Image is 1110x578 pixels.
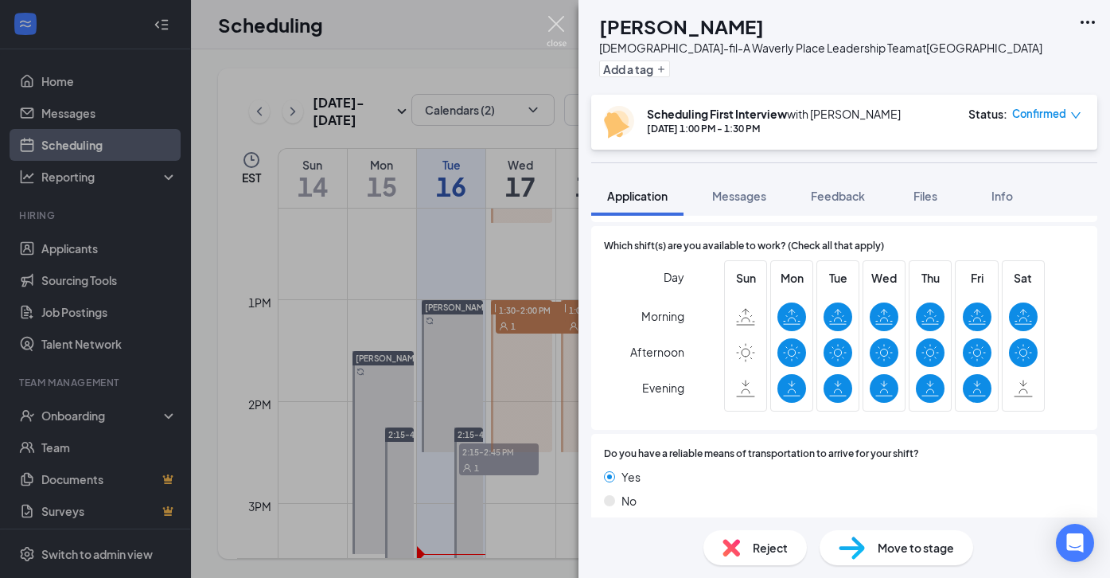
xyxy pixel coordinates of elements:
[811,189,865,203] span: Feedback
[878,539,954,557] span: Move to stage
[777,269,806,287] span: Mon
[870,269,898,287] span: Wed
[599,40,1042,56] div: [DEMOGRAPHIC_DATA]-fil-A Waverly Place Leadership Team at [GEOGRAPHIC_DATA]
[599,13,764,40] h1: [PERSON_NAME]
[913,189,937,203] span: Files
[599,61,670,77] button: PlusAdd a tag
[1078,13,1097,32] svg: Ellipses
[753,539,788,557] span: Reject
[630,338,684,366] span: Afternoon
[641,302,684,330] span: Morning
[1070,110,1081,121] span: down
[731,269,760,287] span: Sun
[604,447,919,462] span: Do you have a reliable means of transportation to arrive for your shift?
[916,269,944,287] span: Thu
[621,492,637,510] span: No
[642,373,684,402] span: Evening
[647,107,787,121] b: Scheduling First Interview
[621,468,641,486] span: Yes
[604,239,884,254] span: Which shift(s) are you available to work? (Check all that apply)
[712,189,766,203] span: Messages
[664,268,684,286] span: Day
[607,189,668,203] span: Application
[963,269,991,287] span: Fri
[991,189,1013,203] span: Info
[647,122,901,135] div: [DATE] 1:00 PM - 1:30 PM
[1009,269,1038,287] span: Sat
[968,106,1007,122] div: Status :
[647,106,901,122] div: with [PERSON_NAME]
[1056,524,1094,562] div: Open Intercom Messenger
[1012,106,1066,122] span: Confirmed
[824,269,852,287] span: Tue
[656,64,666,74] svg: Plus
